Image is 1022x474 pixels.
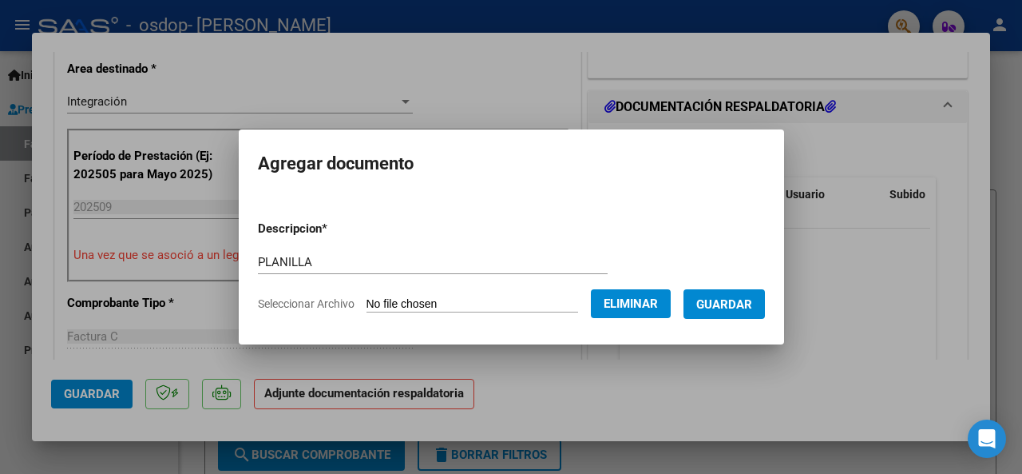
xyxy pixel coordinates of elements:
span: Eliminar [604,297,658,311]
span: Guardar [696,297,752,312]
button: Eliminar [591,289,671,318]
button: Guardar [683,289,765,319]
p: Descripcion [258,220,410,238]
h2: Agregar documento [258,149,765,179]
span: Seleccionar Archivo [258,297,355,310]
div: Open Intercom Messenger [968,420,1006,458]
